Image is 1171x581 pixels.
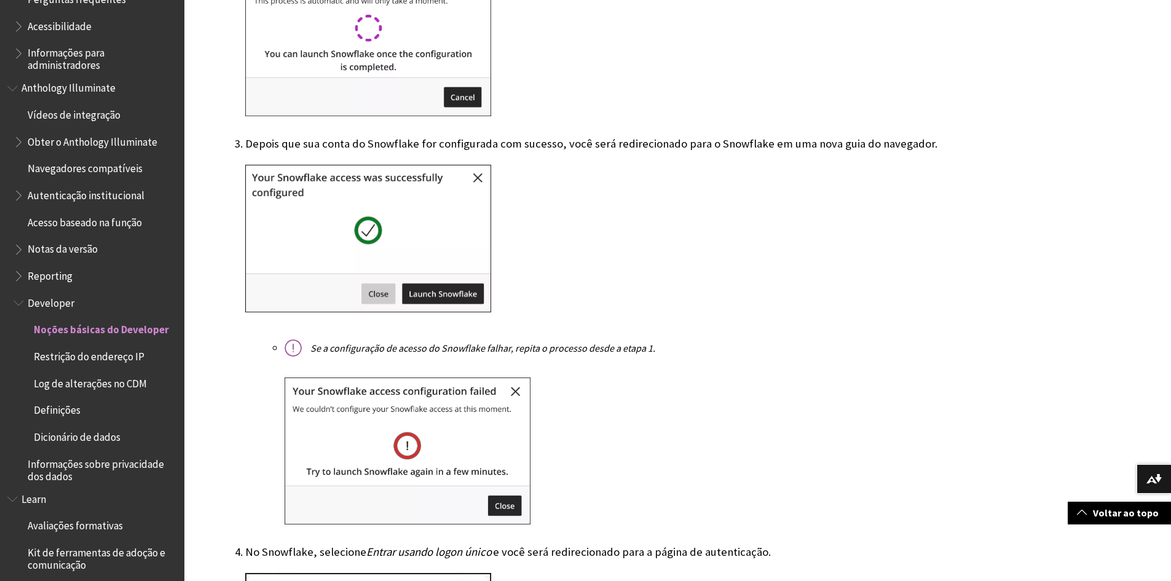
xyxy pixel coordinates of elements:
a: Voltar ao topo [1068,502,1171,524]
span: Informações sobre privacidade dos dados [28,454,176,483]
img: Your Snowflake access configuration failed. We couldn't configure your Snowflake access at this m... [285,377,530,525]
p: Se a configuração de acesso do Snowflake falhar, repita o processo desde a etapa 1. [285,341,968,355]
span: Obter o Anthology Illuminate [28,132,157,148]
span: Definições [34,400,81,417]
span: Avaliações formativas [28,516,123,532]
span: Restrição do endereço IP [34,346,144,363]
span: Anthology Illuminate [22,78,116,95]
span: Kit de ferramentas de adoção e comunicação [28,542,176,571]
span: Reporting [28,266,73,282]
span: Vídeos de integração [28,105,120,121]
span: Noções básicas do Developer [34,320,169,336]
span: Informações para administradores [28,43,176,72]
span: Acesso baseado na função [28,212,142,229]
span: Notas da versão [28,239,98,256]
img: Your Snowflake access was successfully configured. Launch Snowflake. [245,165,491,312]
span: Log de alterações no CDM [34,373,147,390]
span: Developer [28,293,74,309]
span: Dicionário de dados [34,427,120,443]
li: Depois que sua conta do Snowflake for configurada com sucesso, você será redirecionado para o Sno... [245,135,968,542]
span: Navegadores compatíveis [28,159,143,175]
span: Entrar usando logon único [366,545,492,559]
span: Learn [22,489,46,505]
span: Autenticação institucional [28,185,144,202]
nav: Book outline for Anthology Illuminate [7,78,177,483]
span: Acessibilidade [28,16,92,33]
